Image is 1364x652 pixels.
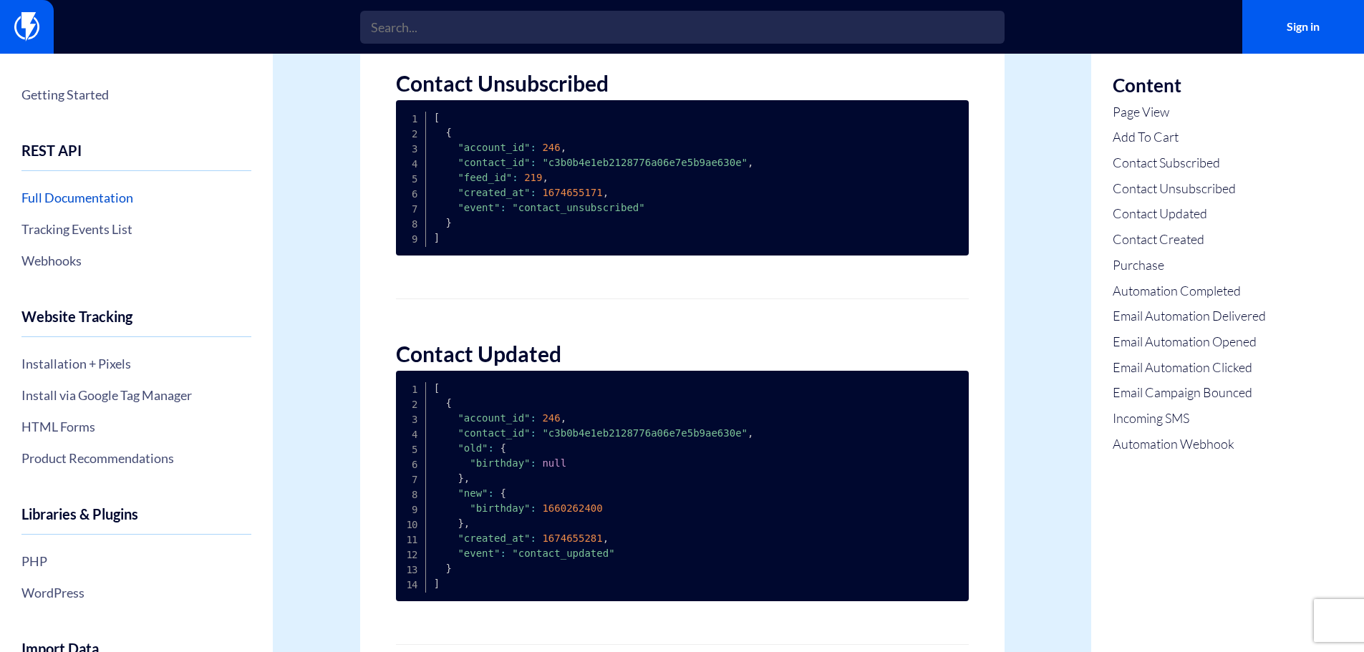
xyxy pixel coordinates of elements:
span: "new" [458,487,488,499]
span: , [748,427,753,439]
span: "c3b0b4e1eb2128776a06e7e5b9ae630e" [542,427,748,439]
span: , [561,412,566,424]
a: Automation Webhook [1113,435,1266,454]
a: Add To Cart [1113,128,1266,147]
a: Email Automation Delivered [1113,307,1266,326]
a: Installation + Pixels [21,351,251,376]
span: "birthday" [470,502,530,514]
span: "contact_id" [458,157,530,168]
a: Purchase [1113,256,1266,275]
span: : [488,442,494,454]
a: Email Automation Clicked [1113,359,1266,377]
span: : [531,457,536,469]
span: } [446,217,452,228]
a: PHP [21,549,251,573]
a: Contact Created [1113,230,1266,249]
span: : [488,487,494,499]
a: Incoming SMS [1113,409,1266,428]
input: Search... [360,11,1005,44]
span: 246 [542,142,560,153]
span: : [531,142,536,153]
span: , [561,142,566,153]
span: "created_at" [458,532,530,544]
span: 246 [542,412,560,424]
span: "old" [458,442,488,454]
span: : [500,202,506,213]
span: "created_at" [458,187,530,198]
span: "contact_id" [458,427,530,439]
a: Tracking Events List [21,217,251,241]
span: "account_id" [458,412,530,424]
span: 219 [524,172,542,183]
span: null [542,457,566,469]
span: [ [434,112,440,123]
span: "event" [458,202,500,213]
a: Product Recommendations [21,446,251,470]
a: Email Automation Opened [1113,333,1266,351]
span: } [458,472,463,484]
span: , [748,157,753,168]
a: Getting Started [21,82,251,107]
span: [ [434,382,440,394]
a: Install via Google Tag Manager [21,383,251,407]
span: : [500,548,506,559]
span: , [542,172,548,183]
span: "c3b0b4e1eb2128776a06e7e5b9ae630e" [542,157,748,168]
a: Page View [1113,103,1266,122]
span: : [512,172,518,183]
span: } [446,563,452,574]
span: 1674655281 [542,532,602,544]
a: HTML Forms [21,414,251,439]
strong: Contact Unsubscribed [396,70,609,96]
span: , [464,517,470,529]
span: : [531,157,536,168]
span: "event" [458,548,500,559]
a: Contact Unsubscribed [1113,180,1266,198]
span: : [531,502,536,514]
a: Full Documentation [21,185,251,210]
h3: Content [1113,75,1266,96]
h4: REST API [21,142,251,171]
h4: Libraries & Plugins [21,506,251,535]
span: { [500,487,506,499]
span: : [531,532,536,544]
span: ] [434,232,440,243]
span: "contact_updated" [512,548,614,559]
span: "contact_unsubscribed" [512,202,644,213]
span: "birthday" [470,457,530,469]
span: { [446,127,452,138]
span: ] [434,578,440,589]
span: { [500,442,506,454]
a: Contact Subscribed [1113,154,1266,172]
span: , [603,187,609,198]
span: "feed_id" [458,172,512,183]
strong: Contact Updated [396,341,561,366]
a: Webhooks [21,248,251,273]
span: : [531,187,536,198]
span: : [531,427,536,439]
a: Automation Completed [1113,282,1266,301]
span: { [446,397,452,409]
span: 1674655171 [542,187,602,198]
span: , [464,472,470,484]
h4: Website Tracking [21,308,251,337]
a: WordPress [21,580,251,605]
span: 1660262400 [542,502,602,514]
span: "account_id" [458,142,530,153]
span: : [531,412,536,424]
span: , [603,532,609,544]
span: } [458,517,463,529]
a: Contact Updated [1113,205,1266,223]
a: Email Campaign Bounced [1113,384,1266,402]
